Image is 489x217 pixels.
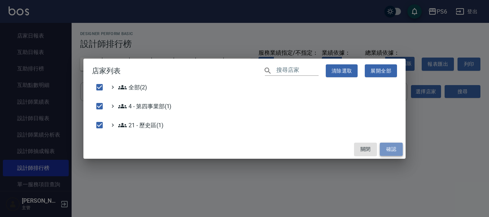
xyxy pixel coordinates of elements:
[354,143,377,156] button: 關閉
[365,64,397,78] button: 展開全部
[326,64,358,78] button: 清除選取
[83,59,406,83] h2: 店家列表
[380,143,403,156] button: 確認
[118,102,171,110] span: 4 - 第四事業部(1)
[276,65,319,76] input: 搜尋店家
[118,83,147,92] span: 全部(2)
[118,121,163,129] span: 21 - 歷史區(1)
